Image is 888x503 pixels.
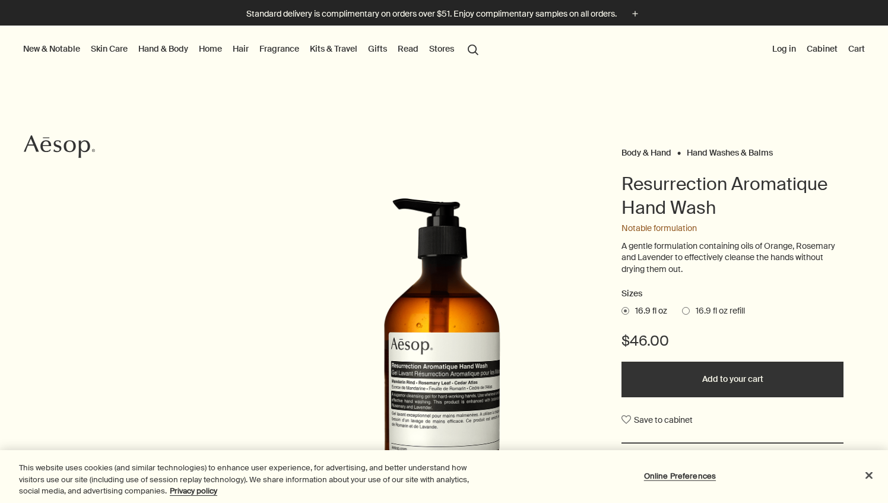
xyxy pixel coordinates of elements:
button: Log in [770,41,798,56]
nav: primary [21,26,484,73]
a: Read [395,41,421,56]
a: Hand Washes & Balms [687,147,773,153]
a: Cabinet [804,41,840,56]
a: Aesop [21,132,98,164]
button: Close [856,462,882,488]
button: Standard delivery is complimentary on orders over $51. Enjoy complimentary samples on all orders. [246,7,642,21]
span: 16.9 fl oz [629,305,667,317]
a: More information about your privacy, opens in a new tab [170,486,217,496]
h1: Resurrection Aromatique Hand Wash [621,172,843,220]
a: Gifts [366,41,389,56]
button: Cart [846,41,867,56]
button: Add to your cart - $46.00 [621,362,843,397]
button: Stores [427,41,456,56]
div: This website uses cookies (and similar technologies) to enhance user experience, for advertising,... [19,462,489,497]
a: Fragrance [257,41,302,56]
a: Hand & Body [136,41,191,56]
a: Body & Hand [621,147,671,153]
a: Kits & Travel [307,41,360,56]
nav: supplementary [770,26,867,73]
h2: Sizes [621,287,843,301]
p: A gentle formulation containing oils of Orange, Rosemary and Lavender to effectively cleanse the ... [621,241,843,276]
a: Home [196,41,224,56]
svg: Aesop [24,135,95,159]
button: Save to cabinet [621,409,693,431]
a: Hair [230,41,251,56]
button: Online Preferences, Opens the preference center dialog [643,464,717,488]
button: New & Notable [21,41,83,56]
a: Skin Care [88,41,130,56]
span: $46.00 [621,331,669,350]
button: Open search [462,37,484,60]
p: Standard delivery is complimentary on orders over $51. Enjoy complimentary samples on all orders. [246,8,617,20]
span: 16.9 fl oz refill [690,305,745,317]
